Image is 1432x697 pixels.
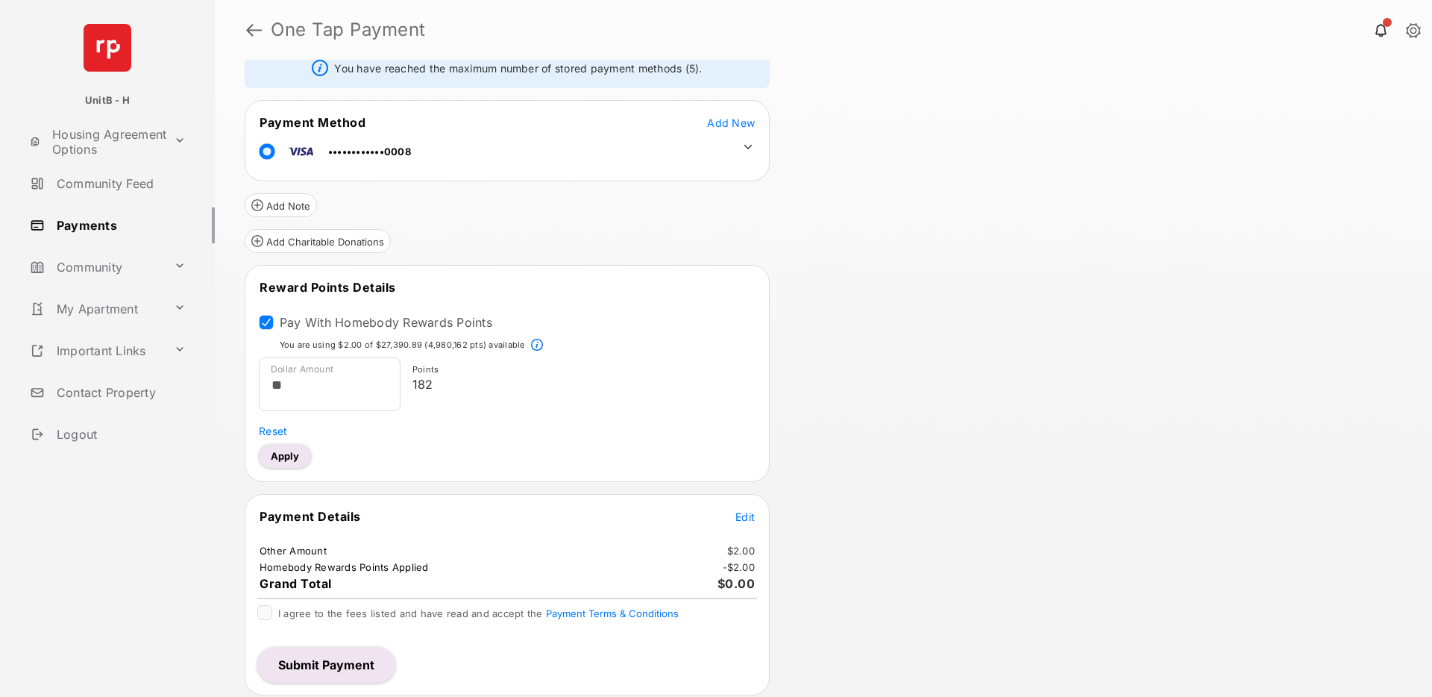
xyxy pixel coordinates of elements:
[245,48,770,88] div: You have reached the maximum number of stored payment methods (5).
[328,146,411,157] span: ••••••••••••0008
[735,509,755,524] button: Edit
[260,509,361,524] span: Payment Details
[257,647,395,683] button: Submit Payment
[24,333,168,369] a: Important Links
[707,115,755,130] button: Add New
[24,416,215,452] a: Logout
[412,375,750,393] p: 182
[24,375,215,410] a: Contact Property
[24,166,215,201] a: Community Feed
[259,423,287,438] button: Reset
[726,544,756,557] td: $2.00
[260,280,396,295] span: Reward Points Details
[735,510,755,523] span: Edit
[259,560,430,574] td: Homebody Rewards Points Applied
[280,339,525,351] p: You are using $2.00 of $27,390.89 (4,980,162 pts) available
[24,249,168,285] a: Community
[24,207,215,243] a: Payments
[259,544,327,557] td: Other Amount
[412,363,750,376] p: Points
[85,93,130,108] p: UnitB - H
[278,607,679,619] span: I agree to the fees listed and have read and accept the
[707,116,755,129] span: Add New
[280,315,492,330] label: Pay With Homebody Rewards Points
[245,229,391,253] button: Add Charitable Donations
[722,560,756,574] td: - $2.00
[245,193,317,217] button: Add Note
[24,291,168,327] a: My Apartment
[24,124,168,160] a: Housing Agreement Options
[717,576,756,591] span: $0.00
[546,607,679,619] button: I agree to the fees listed and have read and accept the
[260,576,332,591] span: Grand Total
[260,115,365,130] span: Payment Method
[259,425,287,437] span: Reset
[84,24,131,72] img: svg+xml;base64,PHN2ZyB4bWxucz0iaHR0cDovL3d3dy53My5vcmcvMjAwMC9zdmciIHdpZHRoPSI2NCIgaGVpZ2h0PSI2NC...
[259,444,311,468] button: Apply
[271,21,426,39] strong: One Tap Payment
